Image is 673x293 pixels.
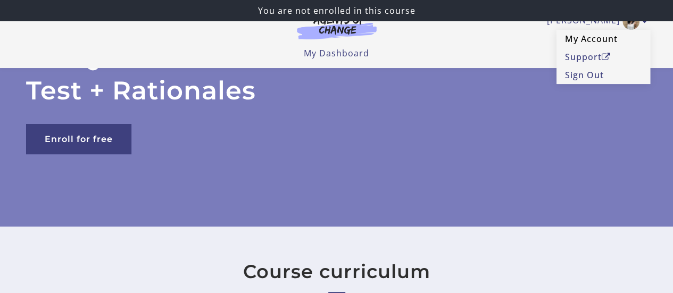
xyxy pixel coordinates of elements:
[602,53,611,61] i: Open in a new window
[4,4,669,17] p: You are not enrolled in this course
[26,124,131,154] a: Enroll for free
[556,30,650,48] a: My Account
[304,47,369,59] a: My Dashboard
[286,15,388,39] img: Agents of Change Logo
[556,48,650,66] a: SupportOpen in a new window
[556,66,650,84] a: Sign Out
[243,261,430,283] h2: Course curriculum
[26,41,337,107] h2: 150 Question Practice Test + Rationales
[547,13,642,30] a: Toggle menu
